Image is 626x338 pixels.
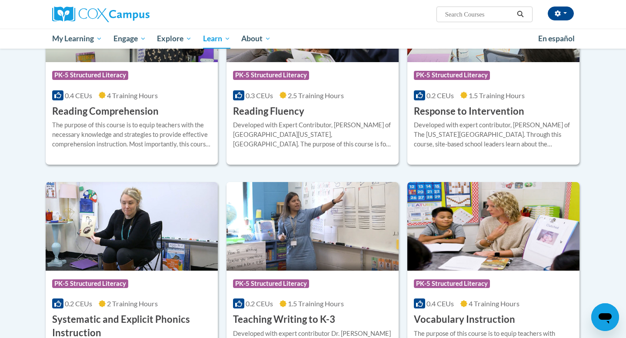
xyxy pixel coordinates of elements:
a: About [236,29,277,49]
a: Explore [151,29,197,49]
h3: Reading Fluency [233,105,304,118]
img: Course Logo [226,182,399,271]
input: Search Courses [444,9,514,20]
button: Account Settings [548,7,574,20]
span: PK-5 Structured Literacy [233,71,309,80]
span: 0.2 CEUs [426,91,454,99]
span: 4 Training Hours [469,299,519,308]
span: 0.2 CEUs [65,299,92,308]
span: 1.5 Training Hours [469,91,525,99]
img: Cox Campus [52,7,150,22]
div: Developed with expert contributor, [PERSON_NAME] of The [US_STATE][GEOGRAPHIC_DATA]. Through this... [414,120,573,149]
div: Developed with Expert Contributor, [PERSON_NAME] of [GEOGRAPHIC_DATA][US_STATE], [GEOGRAPHIC_DATA... [233,120,392,149]
span: 0.2 CEUs [246,299,273,308]
iframe: Button to launch messaging window [591,303,619,331]
span: 1.5 Training Hours [288,299,344,308]
span: Learn [203,33,230,44]
h3: Reading Comprehension [52,105,159,118]
span: PK-5 Structured Literacy [52,71,128,80]
h3: Vocabulary Instruction [414,313,515,326]
a: Engage [108,29,152,49]
span: 2 Training Hours [107,299,158,308]
span: 2.5 Training Hours [288,91,344,99]
span: 0.3 CEUs [246,91,273,99]
span: PK-5 Structured Literacy [52,279,128,288]
a: Learn [197,29,236,49]
a: My Learning [47,29,108,49]
h3: Response to Intervention [414,105,524,118]
span: Explore [157,33,192,44]
span: PK-5 Structured Literacy [233,279,309,288]
div: Main menu [39,29,587,49]
a: Cox Campus [52,7,217,22]
span: About [241,33,271,44]
div: The purpose of this course is to equip teachers with the necessary knowledge and strategies to pr... [52,120,211,149]
span: Engage [113,33,146,44]
span: 0.4 CEUs [426,299,454,308]
button: Search [514,9,527,20]
span: PK-5 Structured Literacy [414,279,490,288]
a: En español [533,30,580,48]
span: 4 Training Hours [107,91,158,99]
span: PK-5 Structured Literacy [414,71,490,80]
span: My Learning [52,33,102,44]
span: 0.4 CEUs [65,91,92,99]
h3: Teaching Writing to K-3 [233,313,335,326]
img: Course Logo [46,182,218,271]
img: Course Logo [407,182,579,271]
span: En español [538,34,575,43]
